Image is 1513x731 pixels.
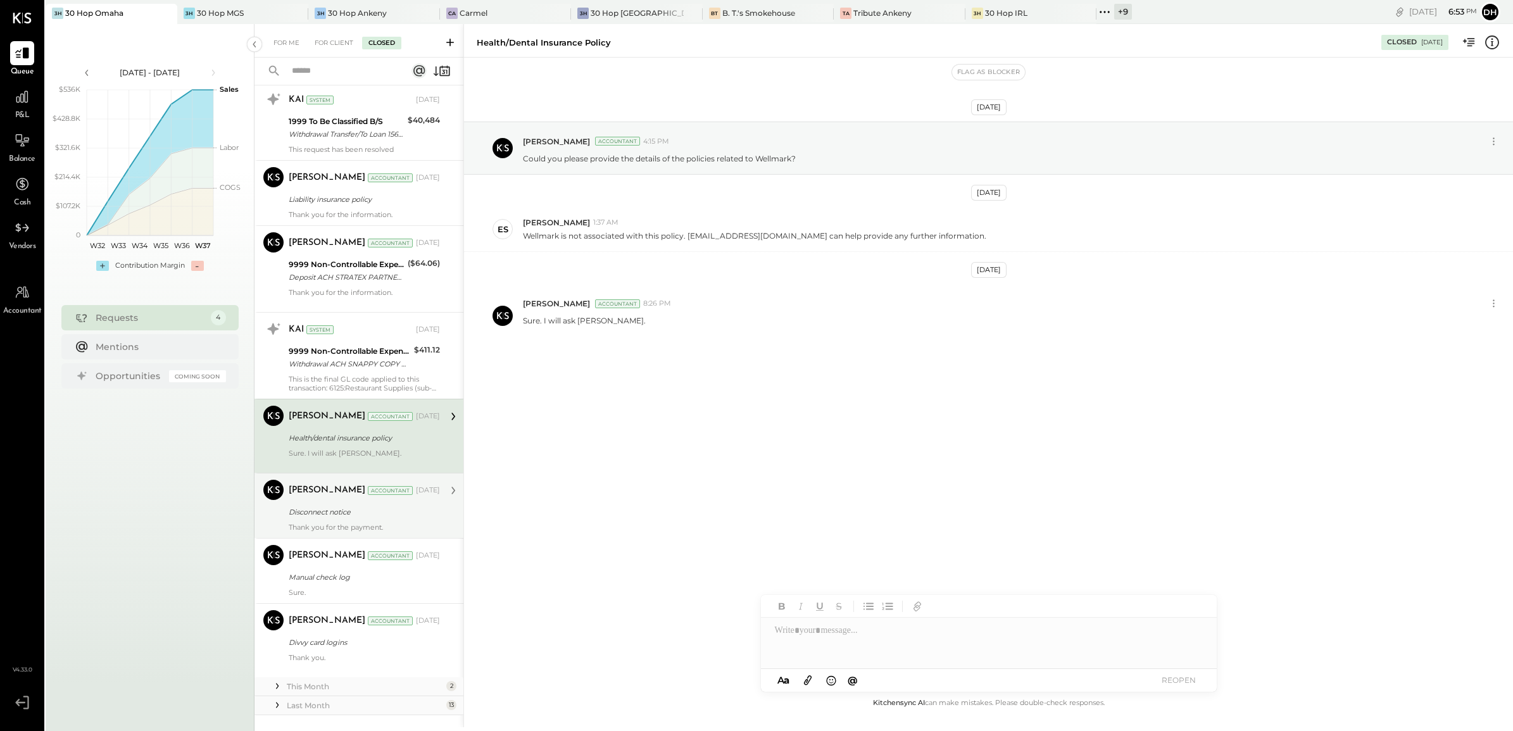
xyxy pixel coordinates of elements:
[53,114,80,123] text: $428.8K
[831,598,847,615] button: Strikethrough
[289,615,365,627] div: [PERSON_NAME]
[1,172,44,209] a: Cash
[115,261,185,271] div: Contribution Margin
[289,323,304,336] div: KAI
[774,598,790,615] button: Bold
[368,551,413,560] div: Accountant
[408,114,440,127] div: $40,484
[220,143,239,152] text: Labor
[289,172,365,184] div: [PERSON_NAME]
[416,616,440,626] div: [DATE]
[289,94,304,106] div: KAI
[523,230,986,241] p: Wellmark is not associated with this policy. [EMAIL_ADDRESS][DOMAIN_NAME] can help provide any fu...
[197,8,244,18] div: 30 Hop MGS
[416,238,440,248] div: [DATE]
[65,8,123,18] div: 30 Hop Omaha
[315,8,326,19] div: 3H
[96,261,109,271] div: +
[89,241,104,250] text: W32
[368,239,413,247] div: Accountant
[498,223,508,235] div: ES
[523,217,590,228] span: [PERSON_NAME]
[306,96,334,104] div: System
[289,549,365,562] div: [PERSON_NAME]
[595,137,640,146] div: Accountant
[1387,37,1417,47] div: Closed
[416,95,440,105] div: [DATE]
[131,241,148,250] text: W34
[289,193,436,206] div: Liability insurance policy
[289,210,440,219] div: Thank you for the information.
[173,241,189,250] text: W36
[368,616,413,625] div: Accountant
[643,137,669,147] span: 4:15 PM
[289,375,440,392] div: This is the final GL code applied to this transaction: 6125:Restaurant Supplies (sub-account of C...
[289,484,365,497] div: [PERSON_NAME]
[15,110,30,122] span: P&L
[96,67,204,78] div: [DATE] - [DATE]
[96,370,163,382] div: Opportunities
[793,598,809,615] button: Italic
[1,216,44,253] a: Vendors
[523,315,646,337] p: Sure. I will ask [PERSON_NAME].
[1,85,44,122] a: P&L
[289,145,440,154] div: This request has been resolved
[593,218,618,228] span: 1:37 AM
[774,673,794,687] button: Aa
[860,598,877,615] button: Unordered List
[211,310,226,325] div: 4
[416,325,440,335] div: [DATE]
[287,700,443,711] div: Last Month
[971,262,1007,278] div: [DATE]
[853,8,912,18] div: Tribute Ankeny
[289,449,440,466] div: Sure. I will ask [PERSON_NAME].
[985,8,1027,18] div: 30 Hop IRL
[709,8,720,19] div: BT
[308,37,360,49] div: For Client
[812,598,828,615] button: Underline
[909,598,926,615] button: Add URL
[220,85,239,94] text: Sales
[972,8,983,19] div: 3H
[416,173,440,183] div: [DATE]
[289,571,436,584] div: Manual check log
[289,410,365,423] div: [PERSON_NAME]
[52,8,63,19] div: 3H
[416,551,440,561] div: [DATE]
[9,154,35,165] span: Balance
[1409,6,1477,18] div: [DATE]
[306,325,334,334] div: System
[289,288,440,306] div: Thank you for the information.
[643,299,671,309] span: 8:26 PM
[289,506,436,518] div: Disconnect notice
[446,681,456,691] div: 2
[1480,2,1500,22] button: Dh
[1,280,44,317] a: Accountant
[523,153,796,164] p: Could you please provide the details of the policies related to Wellmark?
[56,201,80,210] text: $107.2K
[184,8,195,19] div: 3H
[460,8,487,18] div: Carmel
[446,8,458,19] div: Ca
[289,115,404,128] div: 1999 To Be Classified B/S
[289,345,410,358] div: 9999 Non-Controllable Expenses:Other Income and Expenses:To Be Classified P&L
[368,486,413,495] div: Accountant
[328,8,387,18] div: 30 Hop Ankeny
[1421,38,1443,47] div: [DATE]
[416,411,440,422] div: [DATE]
[1114,4,1132,20] div: + 9
[194,241,210,250] text: W37
[59,85,80,94] text: $536K
[1,128,44,165] a: Balance
[267,37,306,49] div: For Me
[971,99,1007,115] div: [DATE]
[446,700,456,710] div: 13
[523,136,590,147] span: [PERSON_NAME]
[9,241,36,253] span: Vendors
[577,8,589,19] div: 3H
[191,261,204,271] div: -
[14,197,30,209] span: Cash
[595,299,640,308] div: Accountant
[362,37,401,49] div: Closed
[952,65,1025,80] button: Flag as Blocker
